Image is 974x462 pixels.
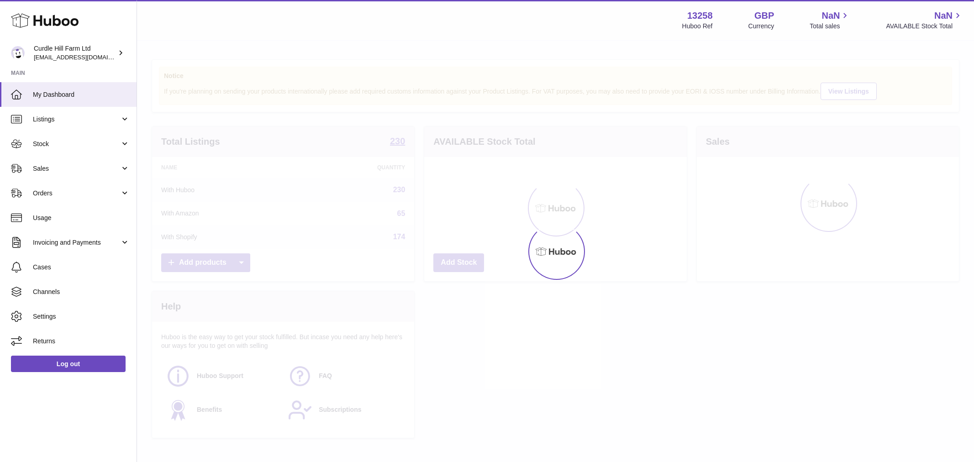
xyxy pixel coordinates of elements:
span: Listings [33,115,120,124]
span: Stock [33,140,120,148]
span: My Dashboard [33,90,130,99]
span: Invoicing and Payments [33,238,120,247]
span: [EMAIL_ADDRESS][DOMAIN_NAME] [34,53,134,61]
span: Sales [33,164,120,173]
span: NaN [821,10,840,22]
strong: 13258 [687,10,713,22]
div: Huboo Ref [682,22,713,31]
span: Channels [33,288,130,296]
div: Curdle Hill Farm Ltd [34,44,116,62]
span: AVAILABLE Stock Total [886,22,963,31]
img: internalAdmin-13258@internal.huboo.com [11,46,25,60]
span: Settings [33,312,130,321]
a: NaN Total sales [810,10,850,31]
span: Orders [33,189,120,198]
span: Cases [33,263,130,272]
a: NaN AVAILABLE Stock Total [886,10,963,31]
div: Currency [748,22,774,31]
a: Log out [11,356,126,372]
strong: GBP [754,10,774,22]
span: Usage [33,214,130,222]
span: NaN [934,10,953,22]
span: Returns [33,337,130,346]
span: Total sales [810,22,850,31]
